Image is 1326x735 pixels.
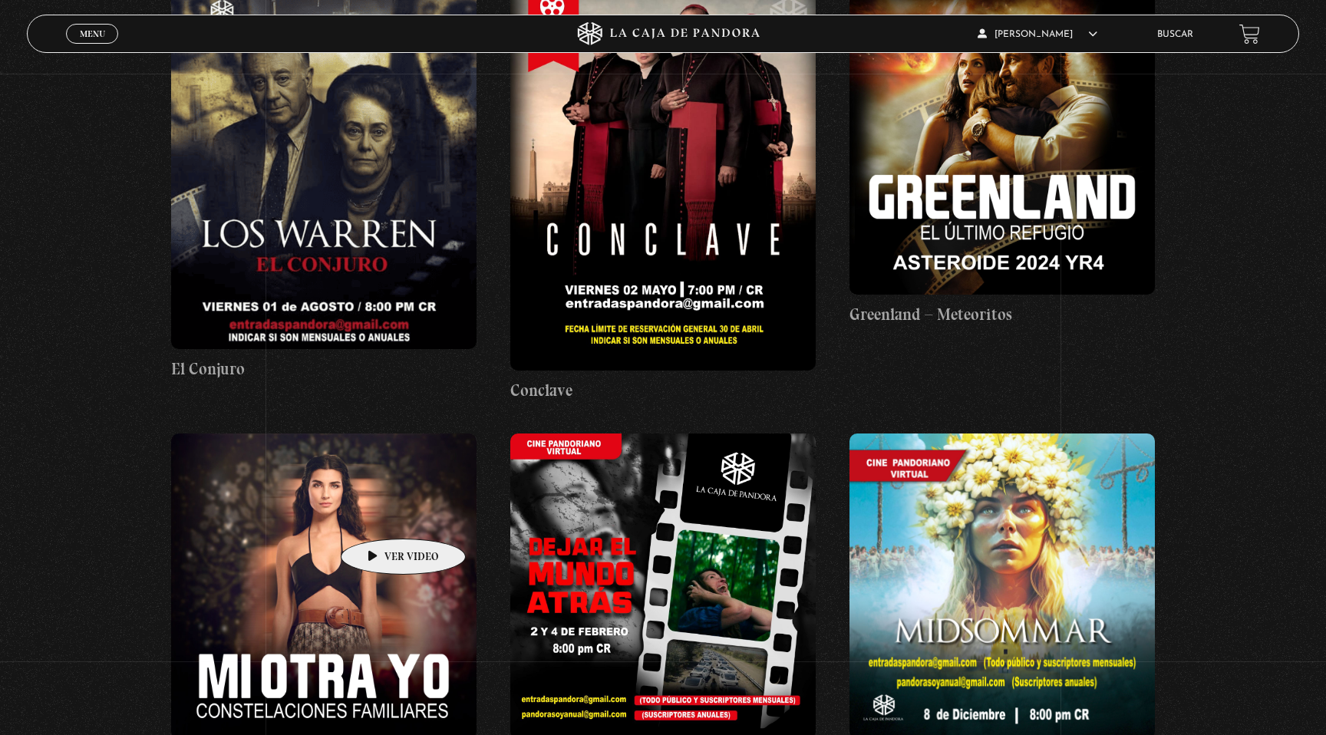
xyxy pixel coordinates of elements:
[1239,24,1260,44] a: View your shopping cart
[510,378,816,403] h4: Conclave
[978,30,1097,39] span: [PERSON_NAME]
[849,302,1155,327] h4: Greenland – Meteoritos
[1157,30,1193,39] a: Buscar
[80,29,105,38] span: Menu
[171,357,477,381] h4: El Conjuro
[74,42,110,53] span: Cerrar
